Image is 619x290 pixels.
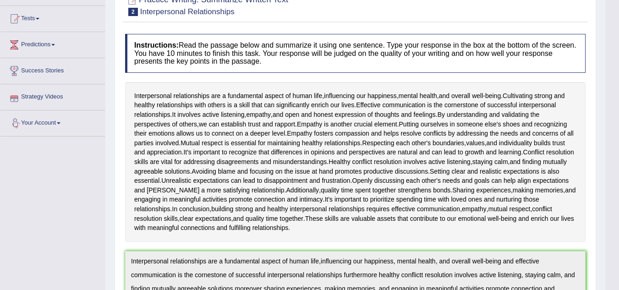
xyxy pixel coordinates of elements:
[324,91,355,101] span: Click to see word definition
[134,214,162,224] span: Click to see word definition
[500,129,518,138] span: Click to see word definition
[434,100,443,110] span: Click to see word definition
[0,6,105,29] a: Tests
[485,91,501,101] span: Click to see word definition
[218,167,236,176] span: Click to see word definition
[503,120,520,129] span: Click to see word definition
[341,186,353,195] span: Click to see word definition
[428,157,445,167] span: Click to see word definition
[201,186,205,195] span: Click to see word definition
[266,214,278,224] span: Click to see word definition
[183,148,191,157] span: Click to see word definition
[305,214,323,224] span: Click to see word definition
[504,176,515,186] span: Click to see word definition
[246,214,264,224] span: Click to see word definition
[509,204,531,214] span: Click to see word definition
[233,214,244,224] span: Click to see word definition
[519,100,556,110] span: Click to see word definition
[352,157,372,167] span: Click to see word definition
[340,214,350,224] span: Click to see word definition
[397,214,408,224] span: Click to see word definition
[140,7,235,16] small: Interpersonal Relationships
[245,129,248,138] span: Click to see word definition
[533,176,569,186] span: Click to see word definition
[212,129,234,138] span: Click to see word definition
[420,91,437,101] span: Click to see word definition
[387,148,396,157] span: Click to see word definition
[517,176,531,186] span: Click to see word definition
[199,120,207,129] span: Click to see word definition
[329,157,350,167] span: Click to see word definition
[223,186,250,195] span: Click to see word definition
[430,167,450,176] span: Click to see word definition
[485,120,501,129] span: Click to see word definition
[421,120,448,129] span: Click to see word definition
[264,176,307,186] span: Click to see word definition
[467,167,478,176] span: Click to see word definition
[134,186,145,195] span: Click to see word definition
[543,157,567,167] span: Click to see word definition
[203,195,227,204] span: Click to see word definition
[476,186,511,195] span: Click to see word definition
[134,148,145,157] span: Click to see word definition
[192,167,216,176] span: Click to see word definition
[252,186,285,195] span: Click to see word definition
[169,195,201,204] span: Click to see word definition
[356,100,380,110] span: Click to see word definition
[499,138,532,148] span: Click to see word definition
[510,157,520,167] span: Click to see word definition
[422,176,441,186] span: Click to see word definition
[134,120,170,129] span: Click to see word definition
[391,204,415,214] span: Click to see word definition
[396,195,422,204] span: Click to see word definition
[523,195,539,204] span: Click to see word definition
[321,186,339,195] span: Click to see word definition
[301,110,312,120] span: Click to see word definition
[438,195,449,204] span: Click to see word definition
[518,214,529,224] span: Click to see word definition
[227,100,232,110] span: Click to see word definition
[532,129,559,138] span: Click to see word definition
[372,186,396,195] span: Click to see word definition
[472,157,493,167] span: Click to see word definition
[209,120,219,129] span: Click to see word definition
[203,110,219,120] span: Click to see word definition
[374,176,404,186] span: Click to see word definition
[314,110,333,120] span: Click to see word definition
[468,195,482,204] span: Click to see word definition
[494,157,508,167] span: Click to see word definition
[501,214,516,224] span: Click to see word definition
[287,129,312,138] span: Click to see word definition
[195,214,231,224] span: Click to see word definition
[474,176,489,186] span: Click to see word definition
[195,100,206,110] span: Click to see word definition
[180,214,193,224] span: Click to see word definition
[225,138,229,148] span: Click to see word definition
[248,120,260,129] span: Click to see word definition
[433,186,450,195] span: Click to see word definition
[134,129,147,138] span: Click to see word definition
[193,148,220,157] span: Click to see word definition
[0,84,105,107] a: Strategy Videos
[161,157,172,167] span: Click to see word definition
[354,120,372,129] span: Click to see word definition
[414,110,436,120] span: Click to see word definition
[258,138,265,148] span: Click to see word definition
[229,195,252,204] span: Click to see word definition
[250,129,270,138] span: Click to see word definition
[513,186,533,195] span: Click to see word definition
[498,148,521,157] span: Click to see word definition
[157,100,193,110] span: Click to see word definition
[312,167,317,176] span: Click to see word definition
[172,204,178,214] span: Click to see word definition
[451,91,470,101] span: Click to see word definition
[335,167,362,176] span: Click to see word definition
[311,100,329,110] span: Click to see word definition
[208,100,225,110] span: Click to see word definition
[276,100,309,110] span: Click to see word definition
[330,120,352,129] span: Click to see word definition
[371,129,382,138] span: Click to see word definition
[491,176,502,186] span: Click to see word definition
[370,195,394,204] span: Click to see word definition
[125,82,586,242] div: , , , - . . . , , . , . . . . . , , . . . , , . . . . . , . , , . . , , , , , , . - .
